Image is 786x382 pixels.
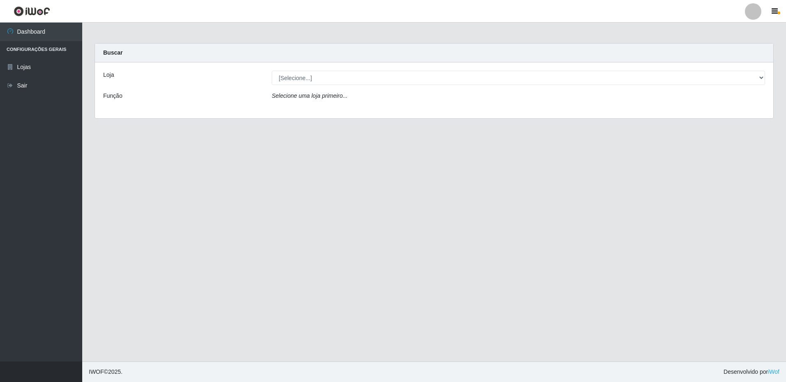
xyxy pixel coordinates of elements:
img: CoreUI Logo [14,6,50,16]
label: Função [103,92,123,100]
a: iWof [768,368,779,375]
span: Desenvolvido por [724,368,779,376]
strong: Buscar [103,49,123,56]
span: © 2025 . [89,368,123,376]
i: Selecione uma loja primeiro... [272,92,347,99]
span: IWOF [89,368,104,375]
label: Loja [103,71,114,79]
